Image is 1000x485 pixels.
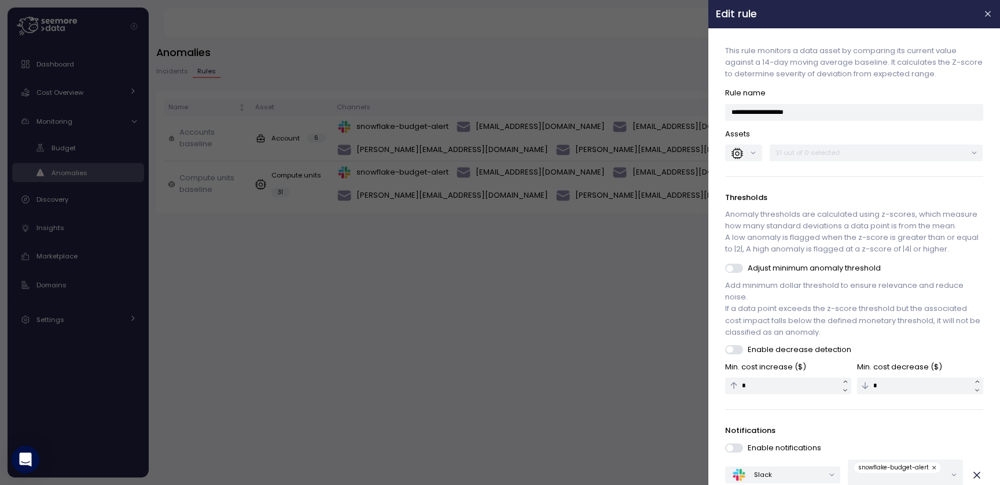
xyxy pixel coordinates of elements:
[776,148,967,157] p: 31 out of 0 selected
[726,87,983,99] p: Rule name
[748,344,852,356] p: Enable decrease detection
[726,361,852,373] p: Min. cost increase ($)
[857,361,983,373] p: Min. cost decrease ($)
[716,9,974,19] h2: Edit rule
[726,128,983,140] p: Assets
[726,45,983,80] p: This rule monitors a data asset by comparing its current value against a 14-day moving average ba...
[726,192,983,203] p: Thresholds
[726,209,983,256] p: Anomaly thresholds are calculated using z-scores, which measure how many standard deviations a da...
[726,467,841,483] button: Slack
[726,280,983,338] p: Add minimum dollar threshold to ensure relevance and reduce noise. If a data point exceeds the z-...
[859,462,929,473] span: snowflake-budget-alert
[726,425,983,436] p: Notifications
[12,446,39,473] div: Open Intercom Messenger
[748,442,822,454] p: Enable notifications
[748,262,881,274] p: Adjust minimum anomaly threshold
[754,470,772,479] div: Slack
